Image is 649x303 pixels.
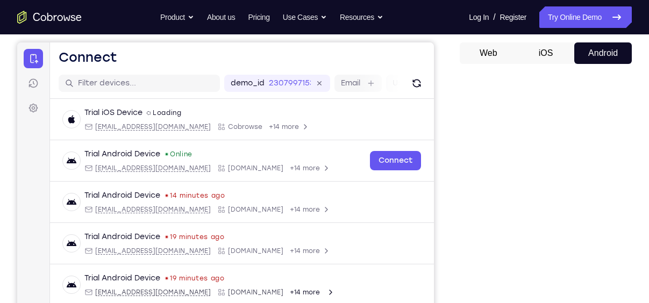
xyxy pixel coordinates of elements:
[211,121,266,130] span: Cobrowse.io
[148,152,151,154] div: Last seen
[340,6,383,28] button: Resources
[67,106,143,117] div: Trial Android Device
[200,163,266,171] div: App
[130,66,165,75] div: Loading
[500,6,526,28] a: Register
[248,6,269,28] a: Pricing
[153,273,209,282] time: Tue Aug 26 2025 08:35:46 GMT+0300 (Eastern European Summer Time)
[539,6,632,28] a: Try Online Demo
[493,11,495,24] span: /
[67,230,143,241] div: Trial Android Device
[147,107,175,116] div: Online
[78,204,194,213] span: android@example.com
[67,189,143,200] div: Trial Android Device
[273,121,303,130] span: +14 more
[574,42,632,64] button: Android
[200,287,266,295] div: App
[207,6,235,28] a: About us
[148,193,151,196] div: Last seen
[283,6,327,28] button: Use Cases
[67,287,194,295] div: Email
[33,56,417,98] div: Open device details
[153,232,208,240] time: Tue Aug 26 2025 08:38:31 GMT+0300 (Eastern European Summer Time)
[200,121,266,130] div: App
[211,163,266,171] span: Cobrowse.io
[78,121,194,130] span: android@example.com
[273,287,303,295] span: +14 more
[273,163,303,171] span: +14 more
[273,246,303,254] span: +14 more
[67,80,194,89] div: Email
[67,204,194,213] div: Email
[78,163,194,171] span: android@example.com
[78,246,194,254] span: android@example.com
[67,65,125,76] div: Trial iOS Device
[78,80,194,89] span: ios@example.com
[211,246,266,254] span: Cobrowse.io
[353,109,404,128] a: Connect
[67,272,143,283] div: Trial Android Device
[200,80,245,89] div: App
[153,190,208,199] time: Tue Aug 26 2025 08:38:51 GMT+0300 (Eastern European Summer Time)
[148,111,151,113] div: New devices found.
[67,163,194,171] div: Email
[252,80,282,89] span: +14 more
[153,149,208,157] time: Tue Aug 26 2025 08:43:05 GMT+0300 (Eastern European Summer Time)
[211,80,245,89] span: Cobrowse
[67,121,194,130] div: Email
[211,204,266,213] span: Cobrowse.io
[200,246,266,254] div: App
[17,11,82,24] a: Go to the home page
[33,181,417,222] div: Open device details
[517,42,575,64] button: iOS
[273,204,303,213] span: +14 more
[78,287,194,295] span: android@example.com
[67,246,194,254] div: Email
[200,204,266,213] div: App
[33,139,417,181] div: Open device details
[211,287,266,295] span: Cobrowse.io
[67,148,143,158] div: Trial Android Device
[33,222,417,263] div: Open device details
[148,235,151,237] div: Last seen
[460,42,517,64] button: Web
[148,276,151,278] div: Last seen
[469,6,489,28] a: Log In
[160,6,194,28] button: Product
[33,98,417,139] div: Open device details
